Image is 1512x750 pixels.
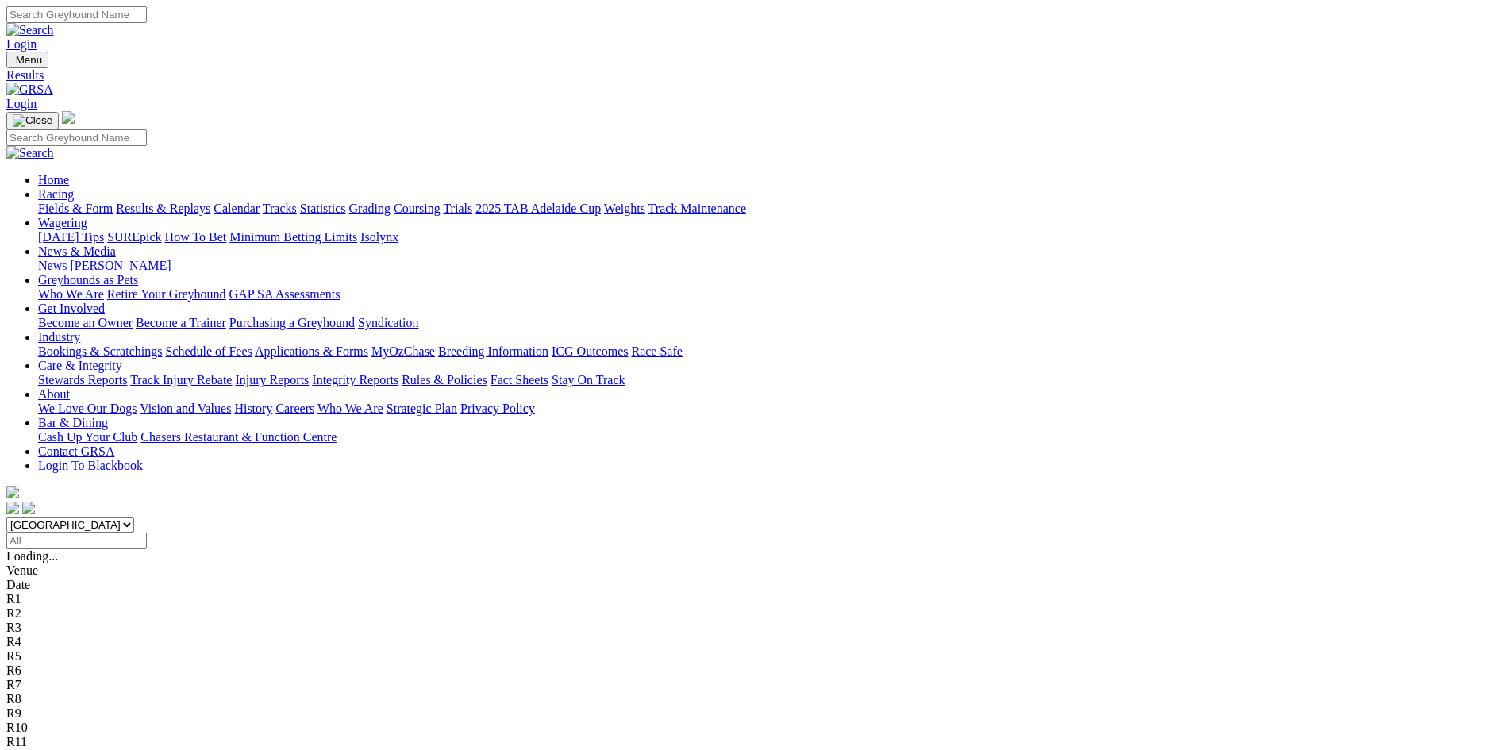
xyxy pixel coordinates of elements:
a: Calendar [214,202,260,215]
img: facebook.svg [6,502,19,514]
a: Bookings & Scratchings [38,344,162,358]
a: Retire Your Greyhound [107,287,226,301]
button: Toggle navigation [6,52,48,68]
div: R9 [6,706,1506,721]
a: Privacy Policy [460,402,535,415]
div: About [38,402,1506,416]
div: Get Involved [38,316,1506,330]
a: [PERSON_NAME] [70,259,171,272]
div: R11 [6,735,1506,749]
div: Industry [38,344,1506,359]
a: Isolynx [360,230,398,244]
a: Become a Trainer [136,316,226,329]
a: SUREpick [107,230,161,244]
a: Chasers Restaurant & Function Centre [140,430,337,444]
a: Race Safe [631,344,682,358]
a: Results [6,68,1506,83]
input: Search [6,6,147,23]
a: Care & Integrity [38,359,122,372]
a: Stay On Track [552,373,625,387]
div: R1 [6,592,1506,606]
a: Stewards Reports [38,373,127,387]
a: Syndication [358,316,418,329]
div: R8 [6,692,1506,706]
img: logo-grsa-white.png [62,111,75,124]
a: Fact Sheets [491,373,548,387]
img: Close [13,114,52,127]
a: Become an Owner [38,316,133,329]
a: Track Maintenance [648,202,746,215]
input: Select date [6,533,147,549]
img: GRSA [6,83,53,97]
a: How To Bet [165,230,227,244]
a: Rules & Policies [402,373,487,387]
div: Greyhounds as Pets [38,287,1506,302]
div: Bar & Dining [38,430,1506,444]
a: Racing [38,187,74,201]
div: News & Media [38,259,1506,273]
a: MyOzChase [371,344,435,358]
a: Login [6,97,37,110]
div: Care & Integrity [38,373,1506,387]
div: Venue [6,563,1506,578]
a: Who We Are [38,287,104,301]
img: twitter.svg [22,502,35,514]
a: Contact GRSA [38,444,114,458]
img: logo-grsa-white.png [6,486,19,498]
a: History [234,402,272,415]
a: News [38,259,67,272]
a: Statistics [300,202,346,215]
a: Bar & Dining [38,416,108,429]
a: 2025 TAB Adelaide Cup [475,202,601,215]
div: Date [6,578,1506,592]
a: Schedule of Fees [165,344,252,358]
a: Track Injury Rebate [130,373,232,387]
a: Results & Replays [116,202,210,215]
a: Industry [38,330,80,344]
a: Login [6,37,37,51]
a: [DATE] Tips [38,230,104,244]
div: R7 [6,678,1506,692]
a: Minimum Betting Limits [229,230,357,244]
img: Search [6,23,54,37]
a: Trials [443,202,472,215]
a: Who We Are [317,402,383,415]
div: R10 [6,721,1506,735]
a: Login To Blackbook [38,459,143,472]
a: We Love Our Dogs [38,402,137,415]
div: Wagering [38,230,1506,244]
div: R6 [6,663,1506,678]
a: Wagering [38,216,87,229]
a: Home [38,173,69,187]
div: R3 [6,621,1506,635]
img: Search [6,146,54,160]
button: Toggle navigation [6,112,59,129]
a: Greyhounds as Pets [38,273,138,287]
div: R4 [6,635,1506,649]
a: Coursing [394,202,441,215]
a: Applications & Forms [255,344,368,358]
div: Racing [38,202,1506,216]
a: ICG Outcomes [552,344,628,358]
a: Fields & Form [38,202,113,215]
a: Injury Reports [235,373,309,387]
a: Breeding Information [438,344,548,358]
a: Careers [275,402,314,415]
a: About [38,387,70,401]
div: R5 [6,649,1506,663]
a: Grading [349,202,391,215]
a: Weights [604,202,645,215]
a: GAP SA Assessments [229,287,340,301]
a: Tracks [263,202,297,215]
span: Menu [16,54,42,66]
a: Cash Up Your Club [38,430,137,444]
a: Get Involved [38,302,105,315]
a: Vision and Values [140,402,231,415]
div: R2 [6,606,1506,621]
span: Loading... [6,549,58,563]
a: News & Media [38,244,116,258]
a: Integrity Reports [312,373,398,387]
input: Search [6,129,147,146]
a: Purchasing a Greyhound [229,316,355,329]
